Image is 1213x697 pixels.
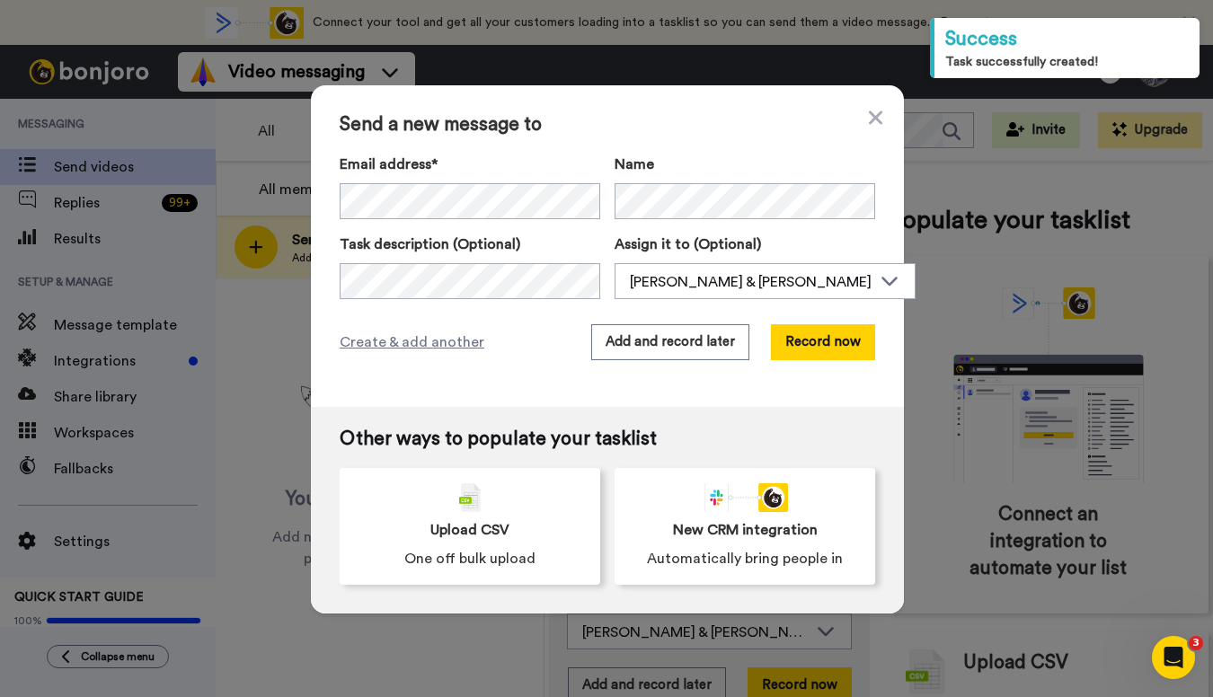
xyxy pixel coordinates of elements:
span: Automatically bring people in [647,548,843,569]
span: New CRM integration [673,519,818,541]
label: Assign it to (Optional) [615,234,916,255]
button: Record now [771,324,875,360]
button: Add and record later [591,324,749,360]
span: Upload CSV [430,519,509,541]
span: Create & add another [340,331,484,353]
span: Other ways to populate your tasklist [340,428,875,450]
span: Name [615,154,654,175]
span: Send a new message to [340,114,875,136]
label: Task description (Optional) [340,234,600,255]
span: One off bulk upload [404,548,536,569]
iframe: Intercom live chat [1152,636,1195,679]
label: Email address* [340,154,600,175]
div: Success [945,25,1189,53]
img: csv-grey.png [459,483,481,512]
span: 3 [1189,636,1203,650]
div: animation [702,483,788,512]
div: [PERSON_NAME] & [PERSON_NAME] [630,271,872,293]
div: Task successfully created! [945,53,1189,71]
